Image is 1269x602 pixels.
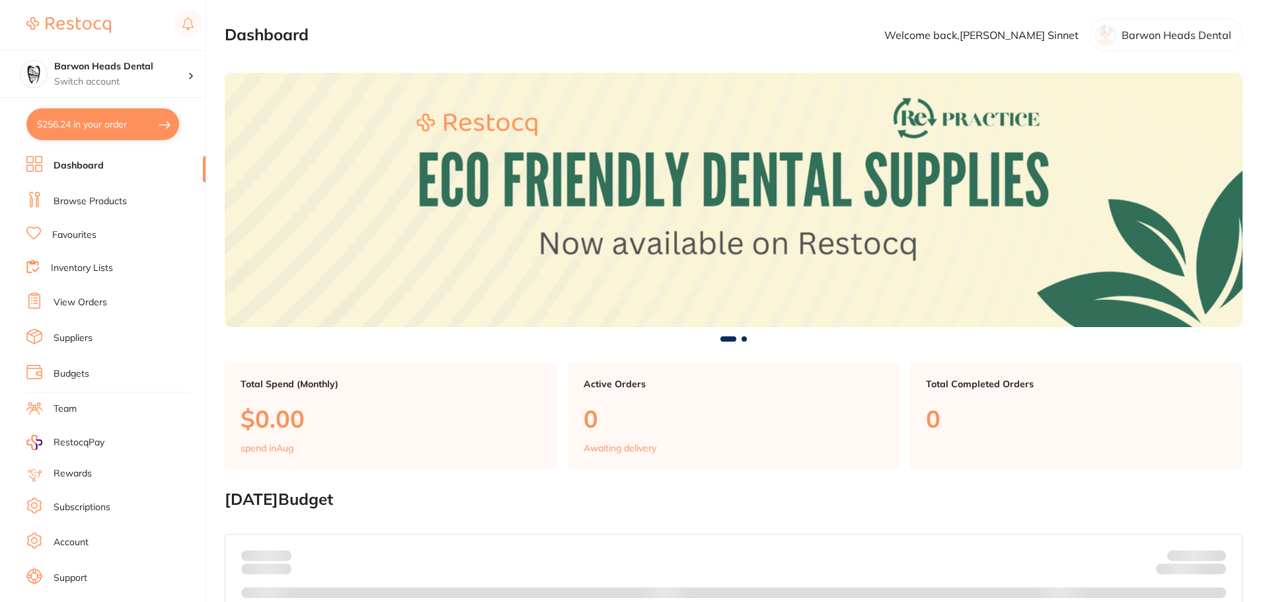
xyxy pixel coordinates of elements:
a: Inventory Lists [51,262,113,275]
strong: $0.00 [268,550,291,562]
p: Total Spend (Monthly) [241,379,541,389]
h4: Barwon Heads Dental [54,60,188,73]
a: Budgets [54,367,89,381]
a: Rewards [54,467,92,480]
p: Switch account [54,75,188,89]
p: spend in Aug [241,443,293,453]
img: RestocqPay [26,435,42,450]
a: Suppliers [54,332,93,345]
p: Welcome back, [PERSON_NAME] Sinnet [884,29,1079,41]
p: month [241,561,291,577]
a: Account [54,536,89,549]
a: Support [54,572,87,585]
a: Active Orders0Awaiting delivery [568,363,900,470]
p: Active Orders [584,379,884,389]
p: Awaiting delivery [584,443,656,453]
p: Barwon Heads Dental [1122,29,1231,41]
p: $0.00 [241,405,541,432]
a: Browse Products [54,195,127,208]
p: Spent: [241,550,291,561]
a: Total Completed Orders0 [910,363,1243,470]
a: RestocqPay [26,435,104,450]
p: 0 [926,405,1227,432]
img: Dashboard [225,73,1243,327]
strong: $0.00 [1203,566,1226,578]
a: View Orders [54,296,107,309]
a: Team [54,402,77,416]
img: Restocq Logo [26,17,111,33]
a: Dashboard [54,159,104,172]
span: RestocqPay [54,436,104,449]
a: Restocq Logo [26,10,111,40]
p: Budget: [1167,550,1226,561]
h2: Dashboard [225,26,309,44]
a: Total Spend (Monthly)$0.00spend inAug [225,363,557,470]
p: Total Completed Orders [926,379,1227,389]
strong: $NaN [1200,550,1226,562]
p: 0 [584,405,884,432]
button: $256.24 in your order [26,108,179,140]
img: Barwon Heads Dental [20,61,47,87]
p: Remaining: [1156,561,1226,577]
a: Favourites [52,229,96,242]
a: Subscriptions [54,501,110,514]
h2: [DATE] Budget [225,490,1243,509]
